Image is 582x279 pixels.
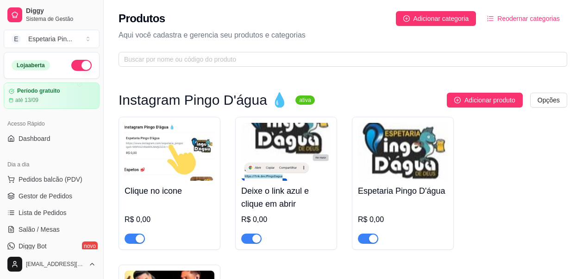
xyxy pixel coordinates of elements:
h4: Espetaria Pingo D'água [358,184,448,197]
span: E [12,34,21,44]
button: Pedidos balcão (PDV) [4,172,100,187]
span: Pedidos balcão (PDV) [19,175,82,184]
h2: Produtos [119,11,165,26]
div: Acesso Rápido [4,116,100,131]
p: Aqui você cadastra e gerencia seu produtos e categorias [119,30,567,41]
button: Opções [530,93,567,108]
a: Dashboard [4,131,100,146]
a: Gestor de Pedidos [4,189,100,203]
span: Salão / Mesas [19,225,60,234]
span: Lista de Pedidos [19,208,67,217]
div: R$ 0,00 [241,214,331,225]
span: Adicionar produto [464,95,515,105]
img: product-image [125,123,214,181]
img: product-image [358,123,448,181]
span: plus-circle [454,97,461,103]
div: Loja aberta [12,60,50,70]
a: Salão / Mesas [4,222,100,237]
a: Diggy Botnovo [4,239,100,254]
img: product-image [241,123,331,181]
span: Dashboard [19,134,50,143]
span: Gestor de Pedidos [19,191,72,201]
article: Período gratuito [17,88,60,95]
span: plus-circle [403,15,410,22]
h3: Instagram Pingo D'água 💧 [119,95,288,106]
span: [EMAIL_ADDRESS][DOMAIN_NAME] [26,260,85,268]
div: R$ 0,00 [358,214,448,225]
div: R$ 0,00 [125,214,214,225]
a: DiggySistema de Gestão [4,4,100,26]
button: [EMAIL_ADDRESS][DOMAIN_NAME] [4,253,100,275]
span: Diggy [26,7,96,15]
sup: ativa [295,95,314,105]
button: Reodernar categorias [480,11,567,26]
button: Alterar Status [71,60,92,71]
span: ordered-list [487,15,494,22]
span: Opções [538,95,560,105]
button: Adicionar categoria [396,11,476,26]
h4: Clique no icone [125,184,214,197]
input: Buscar por nome ou código do produto [124,54,554,64]
span: Adicionar categoria [413,13,469,24]
button: Select a team [4,30,100,48]
span: Sistema de Gestão [26,15,96,23]
a: Lista de Pedidos [4,205,100,220]
article: até 13/09 [15,96,38,104]
div: Dia a dia [4,157,100,172]
span: Diggy Bot [19,241,47,251]
button: Adicionar produto [447,93,523,108]
div: Espetaria Pin ... [28,34,72,44]
a: Período gratuitoaté 13/09 [4,82,100,109]
h4: Deixe o link azul e clique em abrir [241,184,331,210]
span: Reodernar categorias [497,13,560,24]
